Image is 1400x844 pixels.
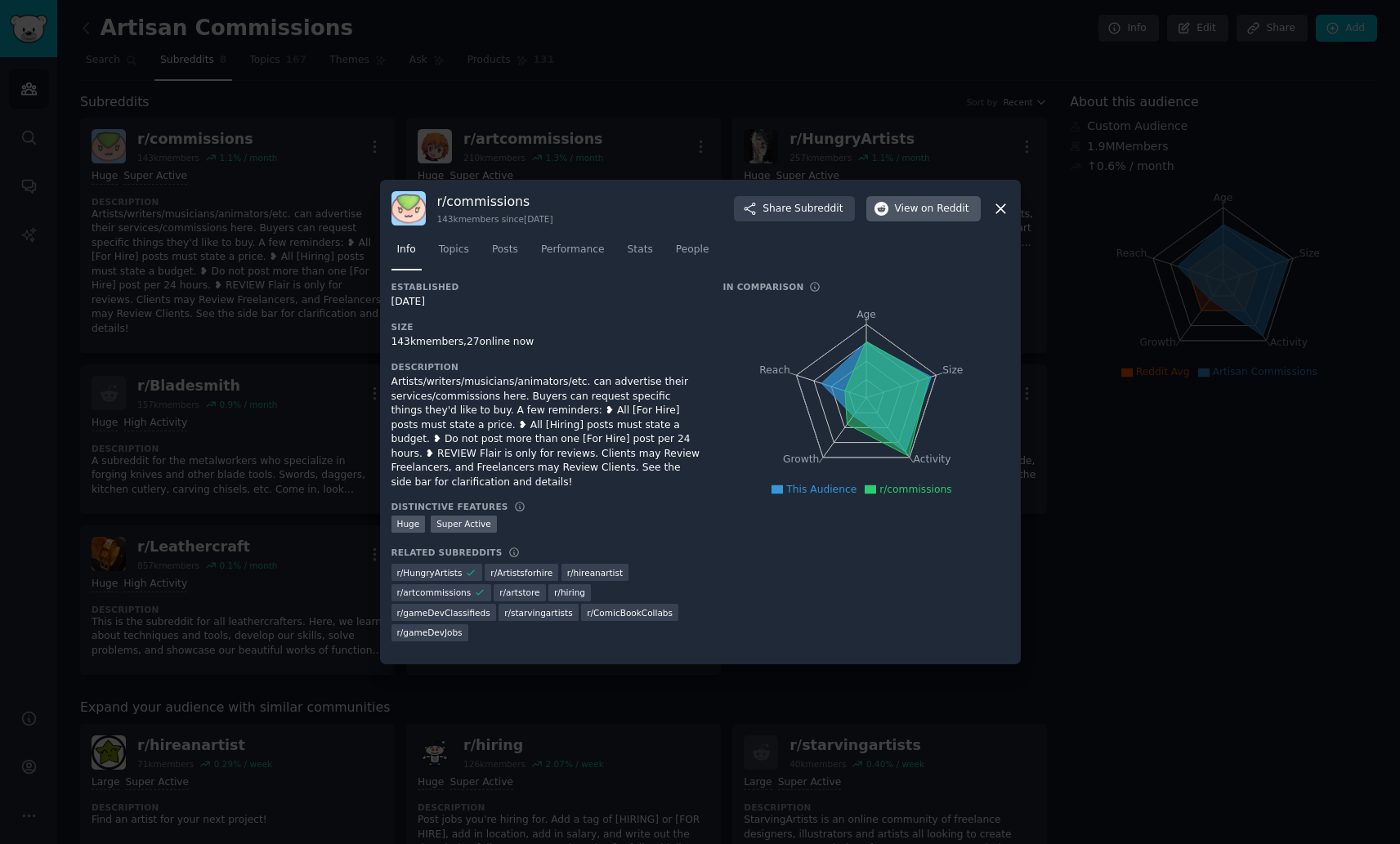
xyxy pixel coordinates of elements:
[504,607,573,618] span: r/ starvingartists
[786,484,857,495] span: This Audience
[391,281,700,292] h3: Established
[437,193,553,210] h3: r/ commissions
[759,364,790,376] tspan: Reach
[670,237,715,270] a: People
[439,243,469,257] span: Topics
[397,243,416,257] span: Info
[794,202,843,217] span: Subreddit
[866,196,981,222] button: Viewon Reddit
[391,237,422,270] a: Info
[391,547,503,558] h3: Related Subreddits
[391,361,700,373] h3: Description
[397,587,472,598] span: r/ artcommissions
[486,237,524,270] a: Posts
[397,567,463,578] span: r/ HungryArtists
[921,202,968,217] span: on Reddit
[499,587,539,598] span: r/ artstore
[391,375,700,489] div: Artists/writers/musicians/animators/etc. can advertise their services/commissions here. Buyers ca...
[587,607,673,618] span: r/ ComicBookCollabs
[391,191,426,226] img: commissions
[676,243,709,257] span: People
[567,567,623,578] span: r/ hireanartist
[879,484,951,495] span: r/commissions
[895,202,969,217] span: View
[554,587,585,598] span: r/ hiring
[437,213,553,225] div: 143k members since [DATE]
[391,501,508,512] h3: Distinctive Features
[763,202,843,217] span: Share
[391,295,700,310] div: [DATE]
[391,516,426,533] div: Huge
[857,309,876,320] tspan: Age
[913,454,950,466] tspan: Activity
[541,243,605,257] span: Performance
[723,281,804,292] h3: In Comparison
[490,567,552,578] span: r/ Artistsforhire
[535,237,611,270] a: Performance
[628,243,653,257] span: Stats
[734,196,854,222] button: ShareSubreddit
[942,364,963,376] tspan: Size
[783,454,819,466] tspan: Growth
[431,516,497,533] div: Super Active
[622,237,659,270] a: Stats
[391,321,700,333] h3: Size
[391,335,700,350] div: 143k members, 27 online now
[433,237,475,270] a: Topics
[397,627,463,638] span: r/ gameDevJobs
[397,607,490,618] span: r/ gameDevClassifieds
[492,243,518,257] span: Posts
